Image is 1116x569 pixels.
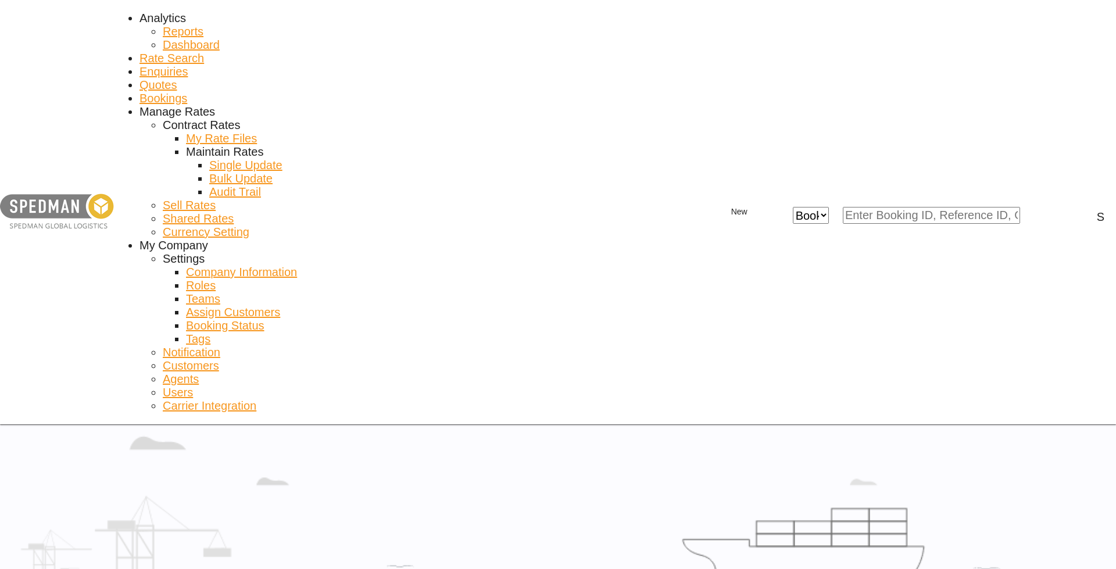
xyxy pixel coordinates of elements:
[163,199,216,212] a: Sell Rates
[163,373,199,385] span: Agents
[1060,209,1074,224] span: Help
[163,119,240,131] span: Contract Rates
[163,252,205,266] div: Settings
[186,145,263,159] div: Maintain Rates
[139,239,208,252] span: My Company
[717,207,761,216] span: New
[139,12,186,25] div: Analytics
[163,38,220,51] span: Dashboard
[163,386,193,399] a: Users
[186,332,210,345] span: Tags
[139,105,215,118] span: Manage Rates
[186,145,263,158] span: Maintain Rates
[1097,210,1104,224] div: S
[829,209,843,223] md-icon: icon-chevron-down
[163,119,240,132] div: Contract Rates
[209,159,282,171] span: Single Update
[163,212,234,225] span: Shared Rates
[209,185,261,198] span: Audit Trail
[139,52,204,65] a: Rate Search
[186,332,210,346] a: Tags
[139,78,177,92] a: Quotes
[163,226,249,238] span: Currency Setting
[779,207,793,224] span: icon-close
[1020,207,1034,224] span: icon-magnify
[163,25,203,38] a: Reports
[843,207,1020,224] input: Enter Booking ID, Reference ID, Order ID
[186,292,220,305] span: Teams
[779,207,793,221] md-icon: icon-close
[209,159,282,172] a: Single Update
[186,266,297,278] span: Company Information
[139,12,186,24] span: Analytics
[186,266,297,279] a: Company Information
[186,292,220,306] a: Teams
[163,399,256,413] a: Carrier Integration
[139,65,188,78] a: Enquiries
[186,319,264,332] a: Booking Status
[1034,209,1048,223] div: icon-magnify
[717,205,731,219] md-icon: icon-plus 400-fg
[163,226,249,239] a: Currency Setting
[139,105,215,119] div: Manage Rates
[186,306,280,319] a: Assign Customers
[163,359,219,373] a: Customers
[163,346,220,359] a: Notification
[209,172,273,185] a: Bulk Update
[163,212,234,226] a: Shared Rates
[186,132,257,145] a: My Rate Files
[139,92,187,105] a: Bookings
[1020,209,1034,223] md-icon: icon-magnify
[186,279,216,292] a: Roles
[163,399,256,412] span: Carrier Integration
[209,185,261,199] a: Audit Trail
[163,38,220,52] a: Dashboard
[163,252,205,265] span: Settings
[139,78,177,91] span: Quotes
[711,201,767,224] button: icon-plus 400-fgNewicon-chevron-down
[163,359,219,372] span: Customers
[747,205,761,219] md-icon: icon-chevron-down
[163,373,199,386] a: Agents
